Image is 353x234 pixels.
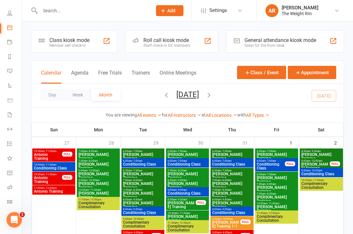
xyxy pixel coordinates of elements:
span: 9:00am [301,169,342,172]
span: 10:00am [256,202,297,205]
span: - 8:00am [132,179,142,182]
span: 10:30am [34,173,62,176]
span: 6:00am [167,150,208,153]
div: FULL [285,161,295,166]
div: [PERSON_NAME] [282,5,318,11]
div: 30 [198,137,210,148]
span: 8:00am [123,208,163,211]
span: [PERSON_NAME] Training [123,153,163,160]
span: - 11:30am [45,173,57,176]
th: Sun [32,123,76,137]
div: 29 [153,137,165,148]
span: - 11:00am [89,188,101,191]
span: 9:00am [212,218,241,220]
iframe: Intercom live chat [6,212,22,228]
span: - 8:30am [266,192,276,195]
span: 7:30am [212,188,252,191]
span: - 7:00am [221,150,232,153]
span: [PERSON_NAME] Training [256,153,297,160]
button: Class / Event [237,66,286,79]
span: 8:00am [212,208,252,211]
span: 7:30am [123,188,163,191]
span: - 11:00am [45,150,57,153]
span: - 7:00am [177,159,187,162]
a: Class kiosk mode [7,195,22,210]
button: Free Trials [98,70,122,84]
a: Roll call kiosk mode [7,181,22,195]
span: - 10:00am [88,169,99,172]
span: - 7:00am [132,150,142,153]
span: 9:30am [78,179,119,182]
span: 9:00am [78,169,119,172]
a: People [7,6,22,21]
span: Conditioning Class [123,162,163,166]
span: [PERSON_NAME] Training [256,205,297,213]
span: Complimentary Consultation [301,182,342,189]
span: - 10:00am [221,218,233,220]
th: Fri [254,123,299,137]
span: [PERSON_NAME] Training [167,201,196,209]
div: 31 [243,137,254,148]
span: [PERSON_NAME] training [167,215,208,222]
span: 7:30am [256,192,297,195]
span: - 7:30am [266,173,276,176]
span: 8:30am [167,198,196,201]
span: [PERSON_NAME] Training [167,153,208,160]
strong: with [237,112,246,117]
a: All Types [246,113,270,118]
span: Conditioning Class [256,162,285,170]
span: Conditioning Class [167,162,208,166]
span: - 8:30am [221,188,232,191]
button: Day [40,89,64,101]
span: - 8:30am [177,169,187,172]
span: [PERSON_NAME] Training [301,162,330,170]
span: - 9:00am [221,198,232,201]
button: Month [91,89,120,101]
div: FULL [62,175,72,180]
span: [PERSON_NAME] Training [123,172,163,180]
span: - 7:00am [132,159,142,162]
span: 6:00am [123,150,163,153]
span: [PERSON_NAME] Training 1-1 [212,220,241,228]
span: 7:00am [123,179,163,182]
span: 5:00pm [212,231,241,234]
div: FULL [330,161,340,166]
span: 1 [20,212,25,217]
div: The Weight Rm [282,11,318,16]
span: - 9:00am [177,179,187,182]
button: Online Meetings [160,70,196,84]
span: Add [167,8,175,13]
span: [PERSON_NAME] Training [212,201,252,209]
th: Sat [299,123,344,137]
span: 7:30am [167,169,208,172]
span: [PERSON_NAME] Training [256,195,297,203]
span: 10:30am [167,212,208,215]
span: - 11:00am [45,163,57,166]
div: Roll call kiosk mode [143,37,190,43]
span: 9:00am [301,159,330,162]
span: [PERSON_NAME] Training [123,201,163,209]
span: 10:00am [34,163,74,166]
div: Great for the front desk [244,43,316,48]
span: - 11:30am [178,212,190,215]
span: 7:30am [78,159,119,162]
span: [PERSON_NAME] Training [78,162,119,170]
a: General attendance kiosk mode [7,166,22,181]
button: Add [156,5,183,16]
div: 2 [334,137,343,148]
a: Calendar [7,21,22,36]
span: - 12:00pm [267,212,280,215]
button: Trainers [131,70,150,84]
span: - 7:30am [221,169,232,172]
span: - 7:00am [266,150,276,153]
span: Complimentary Consultation [123,220,163,228]
a: Payments [7,36,22,50]
span: - 10:30am [88,179,99,182]
span: 9:00am [123,218,163,220]
span: 11:00am [256,212,297,215]
span: 7:00am [78,150,119,153]
button: Calendar [41,70,61,84]
span: Conditioning Class [167,191,208,195]
span: - 6:00pm [222,231,232,234]
span: 6:30am [256,173,297,176]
